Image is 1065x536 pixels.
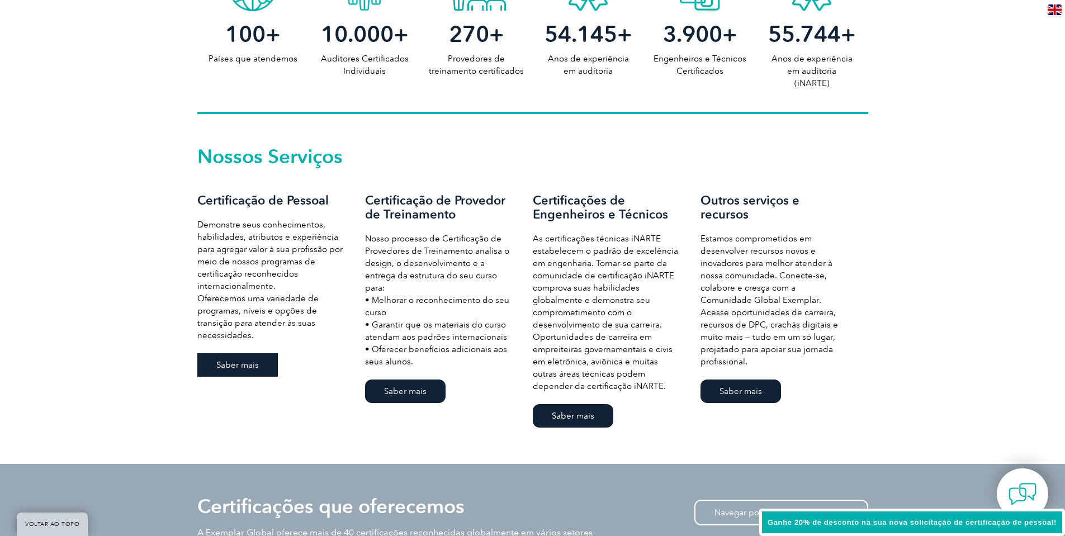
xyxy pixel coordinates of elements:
font: As certificações técnicas iNARTE estabelecem o padrão de excelência em engenharia. Tornar-se part... [533,234,678,391]
font: 3.900 [663,21,722,48]
font: 55.744 [768,21,841,48]
font: • Oferecer benefícios adicionais aos seus alunos. [365,344,507,367]
font: Nossos Serviços [197,145,343,168]
font: Anos de experiência em auditoria [548,54,629,76]
font: VOLTAR AO TOPO [25,521,79,528]
font: Demonstre seus conhecimentos, habilidades, atributos e experiência para agregar valor à sua profi... [197,220,343,291]
font: • Melhorar o reconhecimento do seu curso [365,295,509,317]
font: • Garantir que os materiais do curso atendam aos padrões internacionais [365,320,507,342]
font: Outros serviços e recursos [700,193,799,222]
font: Engenheiros e Técnicos Certificados [654,54,746,76]
font: Saber mais [216,360,259,370]
a: VOLTAR AO TOPO [17,513,88,536]
font: Países que atendemos [209,54,297,64]
font: Auditores Certificados Individuais [321,54,409,76]
font: 270 [449,21,489,48]
font: + [617,21,632,48]
font: (iNARTE) [794,78,830,88]
font: + [841,21,856,48]
a: Navegar por todas as certificações [694,500,868,525]
font: Saber mais [384,386,427,396]
font: 100+ [225,21,281,48]
font: + [394,21,409,48]
img: contact-chat.png [1009,480,1036,508]
font: Certificação de Pessoal [197,193,329,208]
a: Saber mais [533,404,613,428]
font: Anos de experiência em auditoria [771,54,853,76]
font: Provedores de treinamento certificados [429,54,524,76]
a: Saber mais [365,380,446,403]
font: 10.000 [321,21,394,48]
font: Nosso processo de Certificação de Provedores de Treinamento analisa o design, o desenvolvimento e... [365,234,509,293]
font: Estamos comprometidos em desenvolver recursos novos e inovadores para melhor atender à nossa comu... [700,234,838,367]
font: Certificações que oferecemos [197,495,465,518]
font: Ganhe 20% de desconto na sua nova solicitação de certificação de pessoal! [768,518,1057,526]
font: + [722,21,737,48]
font: Saber mais [720,386,762,396]
font: Oferecemos uma variedade de programas, níveis e opções de transição para atender às suas necessid... [197,293,319,340]
font: 54.145 [545,21,617,48]
font: Saber mais [552,411,594,421]
font: Navegar por todas as certificações [714,507,848,518]
a: Saber mais [197,353,278,377]
font: + [489,21,504,48]
a: Saber mais [700,380,781,403]
img: en [1048,4,1062,15]
font: Certificação de Provedor de Treinamento [365,193,505,222]
font: Certificações de Engenheiros e Técnicos [533,193,668,222]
